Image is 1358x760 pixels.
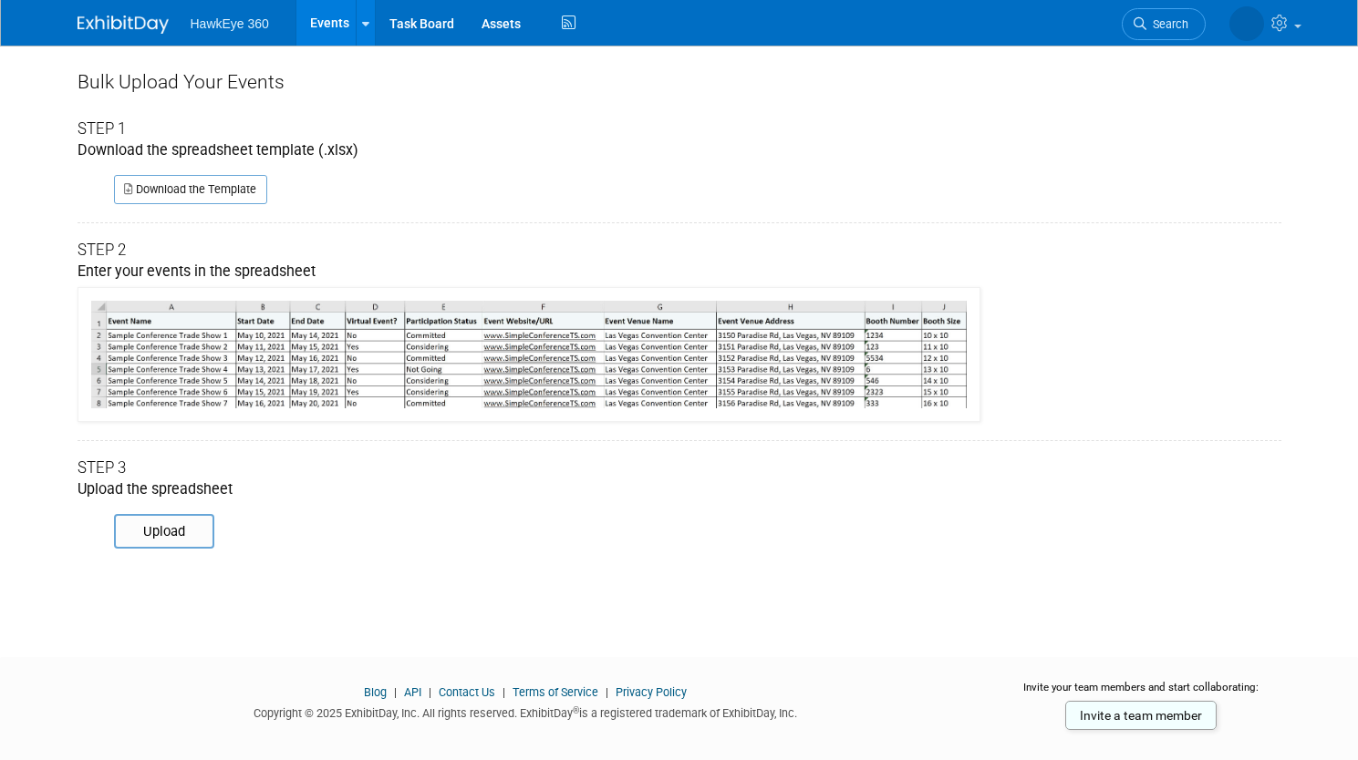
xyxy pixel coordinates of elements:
[616,685,687,699] a: Privacy Policy
[78,479,1281,500] div: Upload the spreadsheet
[1229,6,1264,41] img: Erica Davis
[78,140,1281,161] div: Download the spreadsheet template (.xlsx)
[1146,17,1188,31] span: Search
[424,685,436,699] span: |
[191,16,269,31] span: HawkEye 360
[78,240,1281,262] div: Step 2
[1000,680,1281,707] div: Invite your team members and start collaborating:
[78,457,1281,479] div: Step 3
[513,685,598,699] a: Terms of Service
[78,701,974,722] div: Copyright © 2025 ExhibitDay, Inc. All rights reserved. ExhibitDay is a registered trademark of Ex...
[1122,8,1206,40] a: Search
[78,118,1281,140] div: Step 1
[404,685,421,699] a: API
[389,685,401,699] span: |
[439,685,495,699] a: Contact Us
[114,175,267,204] a: Download the Template
[78,262,1281,422] div: Enter your events in the spreadsheet
[1065,701,1217,730] a: Invite a team member
[78,15,169,34] img: ExhibitDay
[601,685,613,699] span: |
[498,685,510,699] span: |
[364,685,387,699] a: Blog
[78,68,1281,96] div: Bulk Upload Your Events
[573,705,579,715] sup: ®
